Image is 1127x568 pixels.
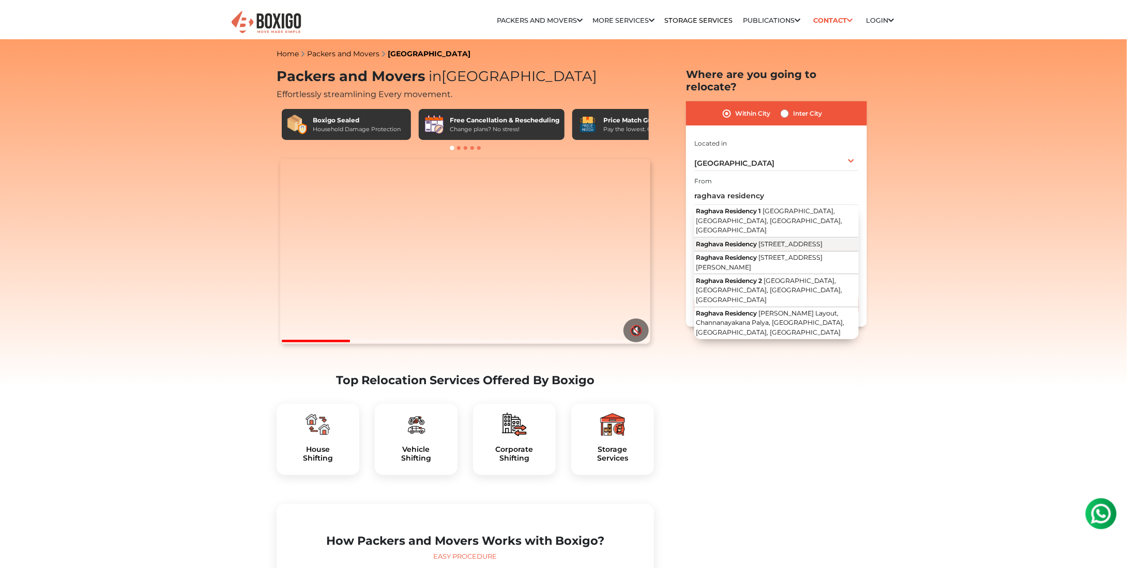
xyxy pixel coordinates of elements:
[600,412,625,437] img: boxigo_packers_and_movers_plan
[580,445,646,463] a: StorageServices
[686,68,867,93] h2: Where are you going to relocate?
[696,277,762,285] span: Raghava Residency 2
[694,177,712,186] label: From
[694,139,727,148] label: Located in
[793,107,822,120] label: Inter City
[603,116,682,125] div: Price Match Guarantee
[450,116,559,125] div: Free Cancellation & Rescheduling
[592,17,654,24] a: More services
[277,49,299,58] a: Home
[313,116,401,125] div: Boxigo Sealed
[694,205,859,238] button: Raghava Residency 1 [GEOGRAPHIC_DATA], [GEOGRAPHIC_DATA], [GEOGRAPHIC_DATA], [GEOGRAPHIC_DATA]
[696,309,757,317] span: Raghava Residency
[285,534,646,548] h2: How Packers and Movers Works with Boxigo?
[696,254,757,261] span: Raghava Residency
[694,159,774,168] span: [GEOGRAPHIC_DATA]
[481,445,547,463] a: CorporateShifting
[694,251,859,275] button: Raghava Residency [STREET_ADDRESS][PERSON_NAME]
[424,114,445,135] img: Free Cancellation & Rescheduling
[603,125,682,134] div: Pay the lowest. Guaranteed!
[307,49,379,58] a: Packers and Movers
[735,107,770,120] label: Within City
[743,17,800,24] a: Publications
[277,68,654,85] h1: Packers and Movers
[810,12,856,28] a: Contact
[280,159,650,344] video: Your browser does not support the video tag.
[502,412,527,437] img: boxigo_packers_and_movers_plan
[10,10,31,31] img: whatsapp-icon.svg
[285,551,646,562] div: Easy Procedure
[230,10,302,35] img: Boxigo
[277,89,452,99] span: Effortlessly streamlining Every movement.
[404,412,429,437] img: boxigo_packers_and_movers_plan
[388,49,470,58] a: [GEOGRAPHIC_DATA]
[694,274,859,307] button: Raghava Residency 2 [GEOGRAPHIC_DATA], [GEOGRAPHIC_DATA], [GEOGRAPHIC_DATA], [GEOGRAPHIC_DATA]
[383,445,449,463] h5: Vehicle Shifting
[694,238,859,251] button: Raghava Residency [STREET_ADDRESS]
[696,277,842,304] span: [GEOGRAPHIC_DATA], [GEOGRAPHIC_DATA], [GEOGRAPHIC_DATA], [GEOGRAPHIC_DATA]
[313,125,401,134] div: Household Damage Protection
[285,445,351,463] h5: House Shifting
[306,412,330,437] img: boxigo_packers_and_movers_plan
[580,445,646,463] h5: Storage Services
[287,114,308,135] img: Boxigo Sealed
[425,68,597,85] span: [GEOGRAPHIC_DATA]
[696,254,823,271] span: [STREET_ADDRESS][PERSON_NAME]
[694,307,859,339] button: Raghava Residency [PERSON_NAME] Layout, Channanayakana Palya, [GEOGRAPHIC_DATA], [GEOGRAPHIC_DATA...
[696,240,757,248] span: Raghava Residency
[623,319,649,342] button: 🔇
[866,17,894,24] a: Login
[497,17,583,24] a: Packers and Movers
[696,207,761,215] span: Raghava Residency 1
[277,373,654,387] h2: Top Relocation Services Offered By Boxigo
[694,187,859,205] input: Select Building or Nearest Landmark
[285,445,351,463] a: HouseShifting
[429,68,441,85] span: in
[383,445,449,463] a: VehicleShifting
[481,445,547,463] h5: Corporate Shifting
[696,207,842,234] span: [GEOGRAPHIC_DATA], [GEOGRAPHIC_DATA], [GEOGRAPHIC_DATA], [GEOGRAPHIC_DATA]
[577,114,598,135] img: Price Match Guarantee
[758,240,823,248] span: [STREET_ADDRESS]
[450,125,559,134] div: Change plans? No stress!
[696,309,844,336] span: [PERSON_NAME] Layout, Channanayakana Palya, [GEOGRAPHIC_DATA], [GEOGRAPHIC_DATA], [GEOGRAPHIC_DATA]
[664,17,733,24] a: Storage Services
